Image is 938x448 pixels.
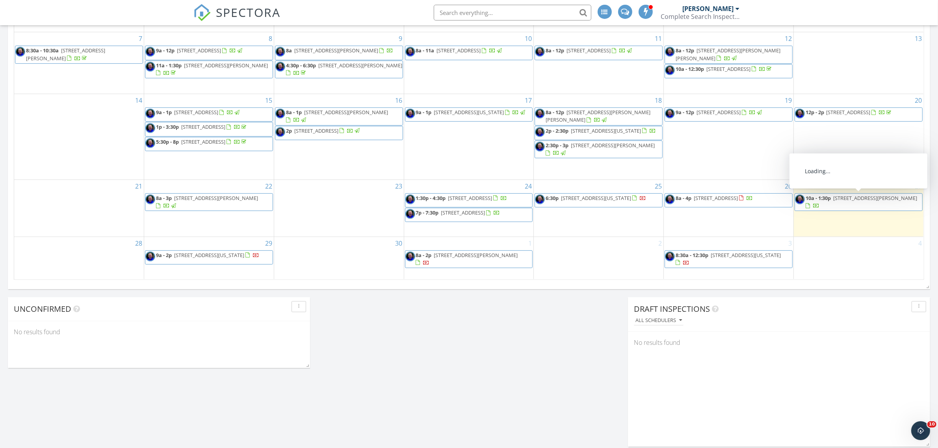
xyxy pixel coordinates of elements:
span: [STREET_ADDRESS][US_STATE] [561,194,631,202]
td: Go to September 25, 2025 [534,180,664,237]
img: 10cbd88a34124807bb8fa2dacaeda74f.jpeg [535,47,545,57]
td: Go to September 9, 2025 [274,32,404,94]
td: Go to September 27, 2025 [793,180,923,237]
td: Go to September 14, 2025 [14,94,144,180]
a: 10a - 1:30p [STREET_ADDRESS][PERSON_NAME] [806,194,918,209]
a: 8a - 12p [STREET_ADDRESS] [546,47,633,54]
span: 9a - 12p [156,47,175,54]
a: Go to September 11, 2025 [653,32,663,45]
span: [STREET_ADDRESS] [437,47,481,54]
img: 10cbd88a34124807bb8fa2dacaeda74f.jpeg [795,109,805,118]
a: 8:30a - 12:30p [STREET_ADDRESS][US_STATE] [665,250,793,268]
a: Go to September 24, 2025 [523,180,533,193]
img: 10cbd88a34124807bb8fa2dacaeda74f.jpeg [665,47,675,57]
span: 2p - 2:30p [546,127,568,134]
a: Go to September 27, 2025 [913,180,923,193]
td: Go to September 11, 2025 [534,32,664,94]
a: 9a - 2p [STREET_ADDRESS][US_STATE] [156,252,259,259]
a: 11a - 1:30p [STREET_ADDRESS][PERSON_NAME] [156,62,268,76]
a: 9a - 1p [STREET_ADDRESS] [156,109,241,116]
a: Go to September 10, 2025 [523,32,533,45]
a: 6:30p [STREET_ADDRESS][US_STATE] [546,194,646,202]
img: 10cbd88a34124807bb8fa2dacaeda74f.jpeg [665,252,675,261]
span: 1:30p - 4:30p [416,194,446,202]
td: Go to September 20, 2025 [793,94,923,180]
span: 8a - 3p [156,194,172,202]
a: 6:30p [STREET_ADDRESS][US_STATE] [535,193,663,207]
span: 10 [927,421,936,428]
span: [STREET_ADDRESS][PERSON_NAME] [304,109,388,116]
span: [STREET_ADDRESS] [706,65,750,72]
img: 10cbd88a34124807bb8fa2dacaeda74f.jpeg [535,194,545,204]
a: Go to September 19, 2025 [783,94,793,107]
img: 10cbd88a34124807bb8fa2dacaeda74f.jpeg [275,127,285,137]
a: Go to September 9, 2025 [397,32,404,45]
span: 9a - 1p [416,109,432,116]
a: Go to September 16, 2025 [394,94,404,107]
a: 8a - 12p [STREET_ADDRESS] [535,46,663,60]
a: 8a - 1p [STREET_ADDRESS][PERSON_NAME] [286,109,388,123]
td: Go to October 3, 2025 [664,237,794,279]
td: Go to September 24, 2025 [404,180,534,237]
span: [STREET_ADDRESS][PERSON_NAME] [184,62,268,69]
span: [STREET_ADDRESS][PERSON_NAME] [26,47,105,61]
span: 1p - 3:30p [156,123,179,130]
td: Go to September 21, 2025 [14,180,144,237]
a: 11a - 1:30p [STREET_ADDRESS][PERSON_NAME] [145,61,273,78]
span: 2:30p - 3p [546,142,568,149]
a: Go to September 30, 2025 [394,237,404,250]
img: The Best Home Inspection Software - Spectora [193,4,211,21]
a: 2:30p - 3p [STREET_ADDRESS][PERSON_NAME] [535,141,663,158]
span: [STREET_ADDRESS][PERSON_NAME] [571,142,655,149]
span: [STREET_ADDRESS][PERSON_NAME] [294,47,378,54]
img: 10cbd88a34124807bb8fa2dacaeda74f.jpeg [535,127,545,137]
span: 8a - 2p [416,252,432,259]
a: Go to September 14, 2025 [134,94,144,107]
a: 9a - 2p [STREET_ADDRESS][US_STATE] [145,250,273,265]
img: 10cbd88a34124807bb8fa2dacaeda74f.jpeg [665,194,675,204]
a: SPECTORA [193,11,281,27]
span: [STREET_ADDRESS][US_STATE] [571,127,641,134]
a: 8a - 3p [STREET_ADDRESS][PERSON_NAME] [156,194,258,209]
a: 8a [STREET_ADDRESS][PERSON_NAME] [275,46,403,60]
iframe: Intercom live chat [911,421,930,440]
a: 8a - 11a [STREET_ADDRESS] [416,47,503,54]
span: [STREET_ADDRESS] [567,47,611,54]
a: 1:30p - 4:30p [STREET_ADDRESS] [416,194,507,202]
td: Go to September 30, 2025 [274,237,404,279]
td: Go to October 1, 2025 [404,237,534,279]
a: 8a - 2p [STREET_ADDRESS][PERSON_NAME] [416,252,518,266]
div: All schedulers [635,318,682,323]
span: 8a - 12p [676,47,694,54]
a: Go to September 7, 2025 [137,32,144,45]
span: [STREET_ADDRESS] [174,109,218,116]
td: Go to September 10, 2025 [404,32,534,94]
span: Draft Inspections [634,304,710,314]
span: [STREET_ADDRESS] [177,47,221,54]
img: 10cbd88a34124807bb8fa2dacaeda74f.jpeg [145,62,155,72]
span: [STREET_ADDRESS] [694,194,738,202]
span: 9a - 1p [156,109,172,116]
span: 5:30p - 8p [156,138,179,145]
img: 10cbd88a34124807bb8fa2dacaeda74f.jpeg [145,252,155,261]
a: 8a - 2p [STREET_ADDRESS][PERSON_NAME] [405,250,533,268]
span: [STREET_ADDRESS][PERSON_NAME][PERSON_NAME] [546,109,650,123]
span: 11a - 1:30p [156,62,182,69]
a: Go to September 21, 2025 [134,180,144,193]
span: [STREET_ADDRESS] [181,123,225,130]
span: [STREET_ADDRESS] [294,127,338,134]
a: 8a - 4p [STREET_ADDRESS] [665,193,793,207]
td: Go to September 15, 2025 [144,94,274,180]
span: [STREET_ADDRESS] [441,209,485,216]
a: 2p - 2:30p [STREET_ADDRESS][US_STATE] [546,127,656,134]
span: 10a - 12:30p [676,65,704,72]
span: [STREET_ADDRESS][US_STATE] [434,109,504,116]
span: 8a - 4p [676,194,691,202]
span: [STREET_ADDRESS][US_STATE] [174,252,244,259]
a: 7p - 7:30p [STREET_ADDRESS] [405,208,533,222]
td: Go to October 4, 2025 [793,237,923,279]
a: 9a - 12p [STREET_ADDRESS] [665,107,793,122]
a: 2p [STREET_ADDRESS] [275,126,403,140]
a: Go to September 23, 2025 [394,180,404,193]
a: 8:30a - 12:30p [STREET_ADDRESS][US_STATE] [676,252,781,266]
